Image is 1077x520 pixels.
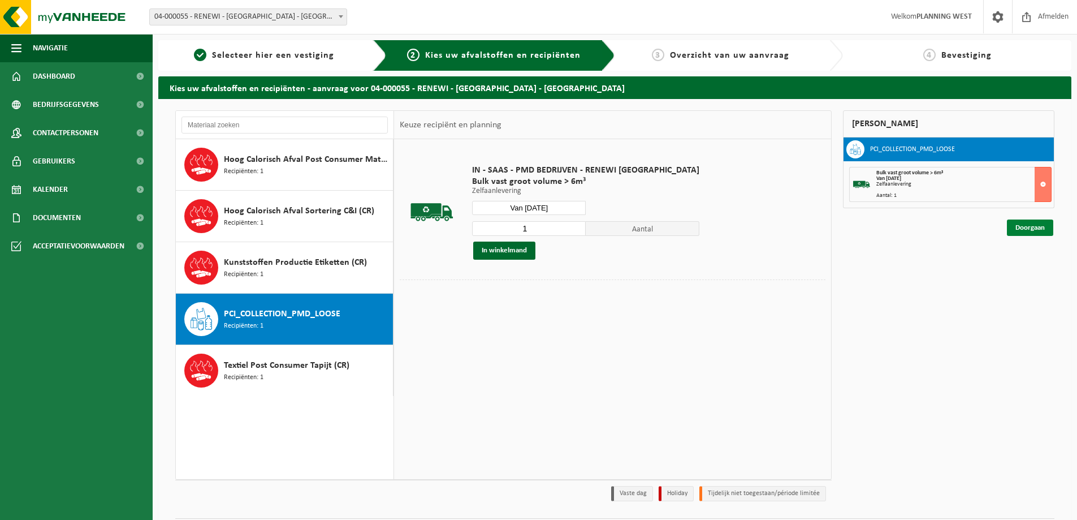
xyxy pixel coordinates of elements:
[224,321,263,332] span: Recipiënten: 1
[611,486,653,501] li: Vaste dag
[224,359,349,372] span: Textiel Post Consumer Tapijt (CR)
[33,175,68,204] span: Kalender
[876,182,1051,187] div: Zelfaanlevering
[1007,220,1053,236] a: Doorgaan
[33,34,68,62] span: Navigatie
[224,372,263,383] span: Recipiënten: 1
[876,170,943,176] span: Bulk vast groot volume > 6m³
[224,307,340,321] span: PCI_COLLECTION_PMD_LOOSE
[224,204,374,218] span: Hoog Calorisch Afval Sortering C&I (CR)
[916,12,972,21] strong: PLANNING WEST
[149,8,347,25] span: 04-000055 - RENEWI - BRUGGE - BRUGGE
[33,232,124,260] span: Acceptatievoorwaarden
[870,140,955,158] h3: PCI_COLLECTION_PMD_LOOSE
[176,294,393,345] button: PCI_COLLECTION_PMD_LOOSE Recipiënten: 1
[472,165,699,176] span: IN - SAAS - PMD BEDRIJVEN - RENEWI [GEOGRAPHIC_DATA]
[699,486,826,501] li: Tijdelijk niet toegestaan/période limitée
[876,175,901,182] strong: Van [DATE]
[176,191,393,242] button: Hoog Calorisch Afval Sortering C&I (CR) Recipiënten: 1
[407,49,419,61] span: 2
[652,49,664,61] span: 3
[224,218,263,229] span: Recipiënten: 1
[394,111,507,139] div: Keuze recipiënt en planning
[659,486,694,501] li: Holiday
[586,221,699,236] span: Aantal
[224,166,263,177] span: Recipiënten: 1
[33,147,75,175] span: Gebruikers
[194,49,206,61] span: 1
[425,51,581,60] span: Kies uw afvalstoffen en recipiënten
[33,62,75,91] span: Dashboard
[843,110,1054,137] div: [PERSON_NAME]
[33,204,81,232] span: Documenten
[472,187,699,195] p: Zelfaanlevering
[176,242,393,294] button: Kunststoffen Productie Etiketten (CR) Recipiënten: 1
[923,49,936,61] span: 4
[224,153,390,166] span: Hoog Calorisch Afval Post Consumer Matrassen (CR)
[158,76,1071,98] h2: Kies uw afvalstoffen en recipiënten - aanvraag voor 04-000055 - RENEWI - [GEOGRAPHIC_DATA] - [GEO...
[176,139,393,191] button: Hoog Calorisch Afval Post Consumer Matrassen (CR) Recipiënten: 1
[181,117,388,134] input: Materiaal zoeken
[224,256,367,269] span: Kunststoffen Productie Etiketten (CR)
[33,91,99,119] span: Bedrijfsgegevens
[224,269,263,280] span: Recipiënten: 1
[670,51,789,60] span: Overzicht van uw aanvraag
[212,51,334,60] span: Selecteer hier een vestiging
[876,193,1051,199] div: Aantal: 1
[33,119,98,147] span: Contactpersonen
[472,201,586,215] input: Selecteer datum
[164,49,364,62] a: 1Selecteer hier een vestiging
[472,176,699,187] span: Bulk vast groot volume > 6m³
[473,242,535,260] button: In winkelmand
[941,51,992,60] span: Bevestiging
[176,345,393,396] button: Textiel Post Consumer Tapijt (CR) Recipiënten: 1
[150,9,347,25] span: 04-000055 - RENEWI - BRUGGE - BRUGGE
